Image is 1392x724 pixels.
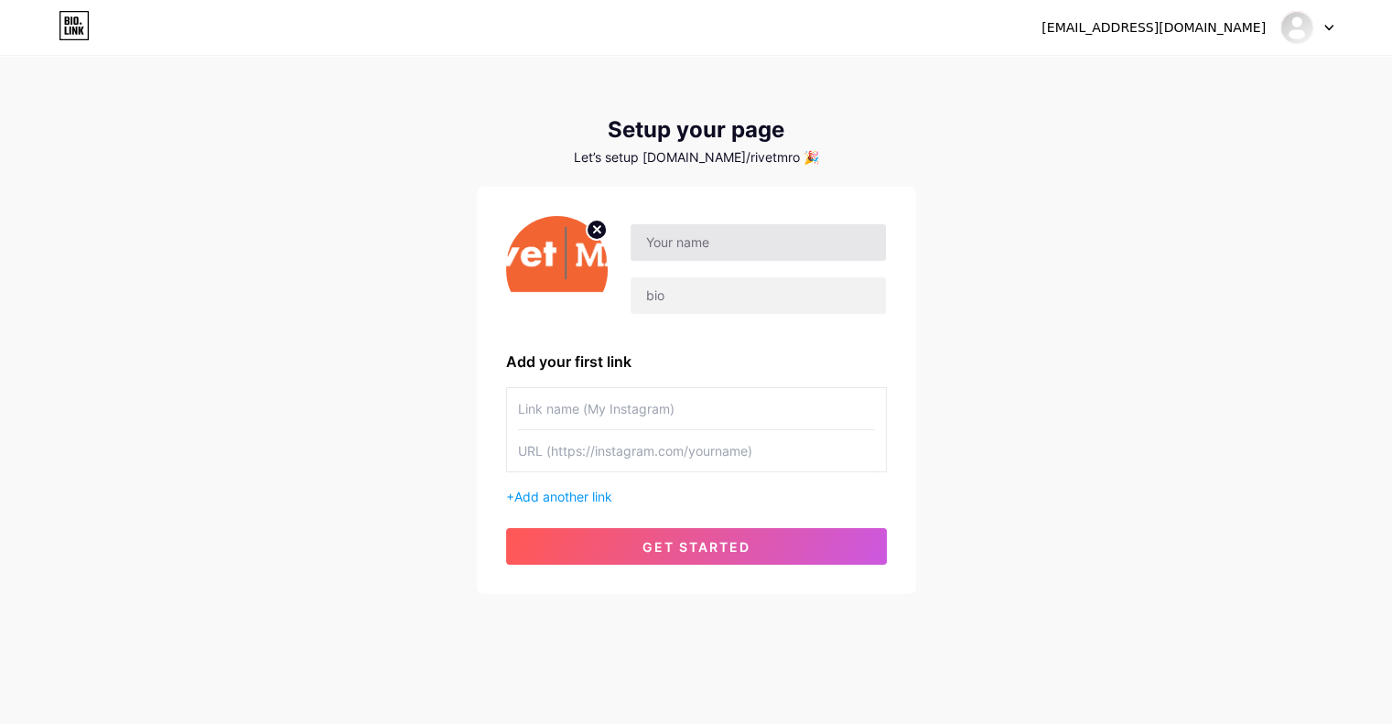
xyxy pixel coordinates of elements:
[506,351,887,373] div: Add your first link
[1279,10,1314,45] img: rivetmro
[477,117,916,143] div: Setup your page
[642,539,750,555] span: get started
[631,224,885,261] input: Your name
[506,216,609,321] img: profile pic
[1041,18,1266,38] div: [EMAIL_ADDRESS][DOMAIN_NAME]
[518,430,875,471] input: URL (https://instagram.com/yourname)
[506,487,887,506] div: +
[518,388,875,429] input: Link name (My Instagram)
[506,528,887,565] button: get started
[514,489,612,504] span: Add another link
[477,150,916,165] div: Let’s setup [DOMAIN_NAME]/rivetmro 🎉
[631,277,885,314] input: bio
